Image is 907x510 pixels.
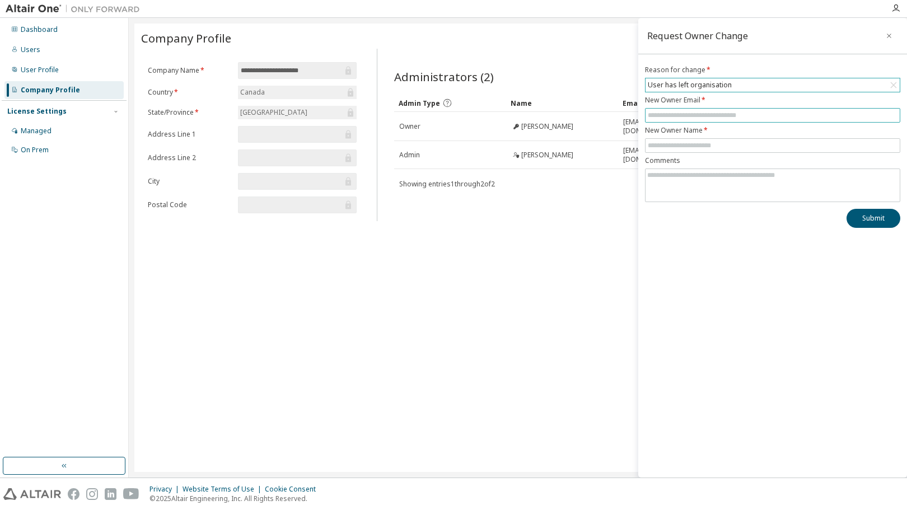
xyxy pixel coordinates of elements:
label: Address Line 2 [148,153,231,162]
label: City [148,177,231,186]
img: facebook.svg [68,488,80,500]
div: Canada [239,86,267,99]
label: Company Name [148,66,231,75]
button: Submit [847,209,900,228]
span: [PERSON_NAME] [521,122,573,131]
div: Users [21,45,40,54]
div: On Prem [21,146,49,155]
div: Company Profile [21,86,80,95]
div: License Settings [7,107,67,116]
img: linkedin.svg [105,488,116,500]
label: Postal Code [148,200,231,209]
div: User Profile [21,65,59,74]
label: Comments [645,156,900,165]
div: Request Owner Change [647,31,748,40]
label: State/Province [148,108,231,117]
span: Admin [399,151,420,160]
div: Privacy [149,485,183,494]
div: [GEOGRAPHIC_DATA] [238,106,357,119]
div: Dashboard [21,25,58,34]
label: New Owner Name [645,126,900,135]
img: altair_logo.svg [3,488,61,500]
span: Admin Type [399,99,440,108]
label: New Owner Email [645,96,900,105]
div: Name [511,94,614,112]
div: User has left organisation [646,78,900,92]
img: Altair One [6,3,146,15]
label: Address Line 1 [148,130,231,139]
span: [EMAIL_ADDRESS][DOMAIN_NAME] [623,118,725,135]
div: Website Terms of Use [183,485,265,494]
span: Company Profile [141,30,231,46]
div: User has left organisation [646,79,733,91]
label: Reason for change [645,65,900,74]
img: youtube.svg [123,488,139,500]
span: Owner [399,122,420,131]
img: instagram.svg [86,488,98,500]
div: Canada [238,86,357,99]
label: Country [148,88,231,97]
p: © 2025 Altair Engineering, Inc. All Rights Reserved. [149,494,322,503]
span: Administrators (2) [394,69,494,85]
div: Email [623,94,726,112]
div: [GEOGRAPHIC_DATA] [239,106,309,119]
span: [EMAIL_ADDRESS][DOMAIN_NAME] [623,146,725,164]
div: Cookie Consent [265,485,322,494]
span: Showing entries 1 through 2 of 2 [399,179,495,189]
span: [PERSON_NAME] [521,151,573,160]
div: Managed [21,127,52,135]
